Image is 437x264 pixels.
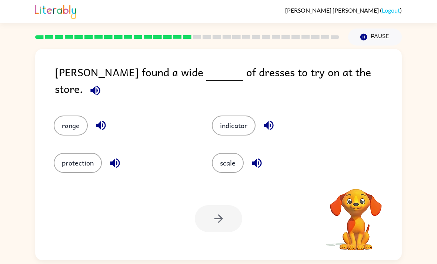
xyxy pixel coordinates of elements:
button: Pause [348,29,402,46]
button: protection [54,153,102,173]
a: Logout [382,7,400,14]
img: Literably [35,3,76,19]
div: [PERSON_NAME] found a wide of dresses to try on at the store. [55,64,402,101]
div: ( ) [285,7,402,14]
button: indicator [212,116,256,136]
button: range [54,116,88,136]
video: Your browser must support playing .mp4 files to use Literably. Please try using another browser. [319,177,393,251]
button: scale [212,153,244,173]
span: [PERSON_NAME] [PERSON_NAME] [285,7,380,14]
